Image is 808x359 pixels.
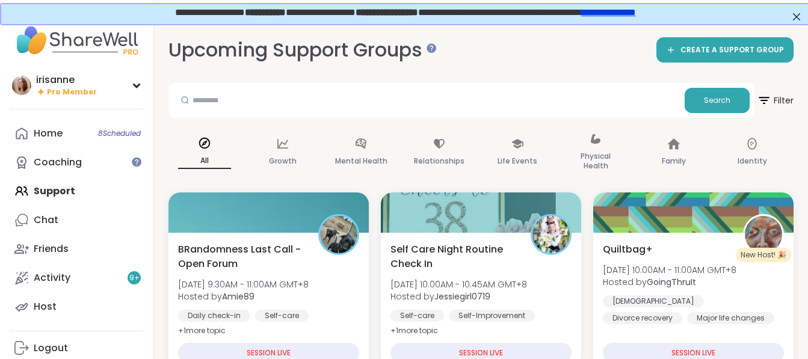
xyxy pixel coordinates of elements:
span: 9 + [129,273,140,283]
span: Hosted by [390,290,527,302]
div: Self-care [255,310,309,322]
img: GoingThruIt [745,216,782,253]
div: Activity [34,271,70,284]
p: Life Events [498,154,537,168]
iframe: Spotlight [427,43,436,53]
span: [DATE] 10:00AM - 10:45AM GMT+8 [390,278,527,290]
b: Jessiegirl0719 [434,290,490,302]
iframe: Spotlight [132,157,141,167]
div: Coaching [34,156,82,169]
div: Major life changes [687,312,774,324]
button: Search [685,88,750,113]
a: Friends [10,235,144,263]
div: Self-Improvement [449,310,535,322]
img: Amie89 [320,216,357,253]
a: Home8Scheduled [10,119,144,148]
div: Daily check-in [178,310,250,322]
img: Jessiegirl0719 [532,216,570,253]
span: Self Care Night Routine Check In [390,242,517,271]
span: 8 Scheduled [98,129,141,138]
p: Mental Health [335,154,387,168]
p: Family [662,154,686,168]
span: [DATE] 10:00AM - 11:00AM GMT+8 [603,264,736,276]
a: Coaching [10,148,144,177]
div: Home [34,127,63,140]
div: Divorce recovery [603,312,682,324]
div: Host [34,300,57,313]
b: Amie89 [222,290,254,302]
p: All [178,153,231,169]
span: Hosted by [178,290,309,302]
div: Self-care [390,310,444,322]
div: Chat [34,213,58,227]
a: CREATE A SUPPORT GROUP [656,37,794,63]
a: Host [10,292,144,321]
img: irisanne [12,76,31,95]
span: Hosted by [603,276,736,288]
p: Identity [738,154,767,168]
img: ShareWell Nav Logo [10,19,144,61]
span: CREATE A SUPPORT GROUP [680,45,784,55]
span: Pro Member [47,87,97,97]
p: Growth [269,154,297,168]
div: Friends [34,242,69,256]
p: Physical Health [569,149,622,173]
span: BRandomness Last Call - Open Forum [178,242,305,271]
p: Relationships [414,154,464,168]
div: irisanne [36,73,97,87]
a: Chat [10,206,144,235]
div: Logout [34,342,68,355]
span: Search [704,95,730,106]
span: Filter [757,86,794,115]
span: [DATE] 9:30AM - 11:00AM GMT+8 [178,278,309,290]
a: Activity9+ [10,263,144,292]
span: Quiltbag+ [603,242,653,257]
div: New Host! 🎉 [736,248,791,262]
h2: Upcoming Support Groups [168,37,432,64]
button: Filter [757,83,794,118]
div: [DEMOGRAPHIC_DATA] [603,295,704,307]
b: GoingThruIt [647,276,696,288]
